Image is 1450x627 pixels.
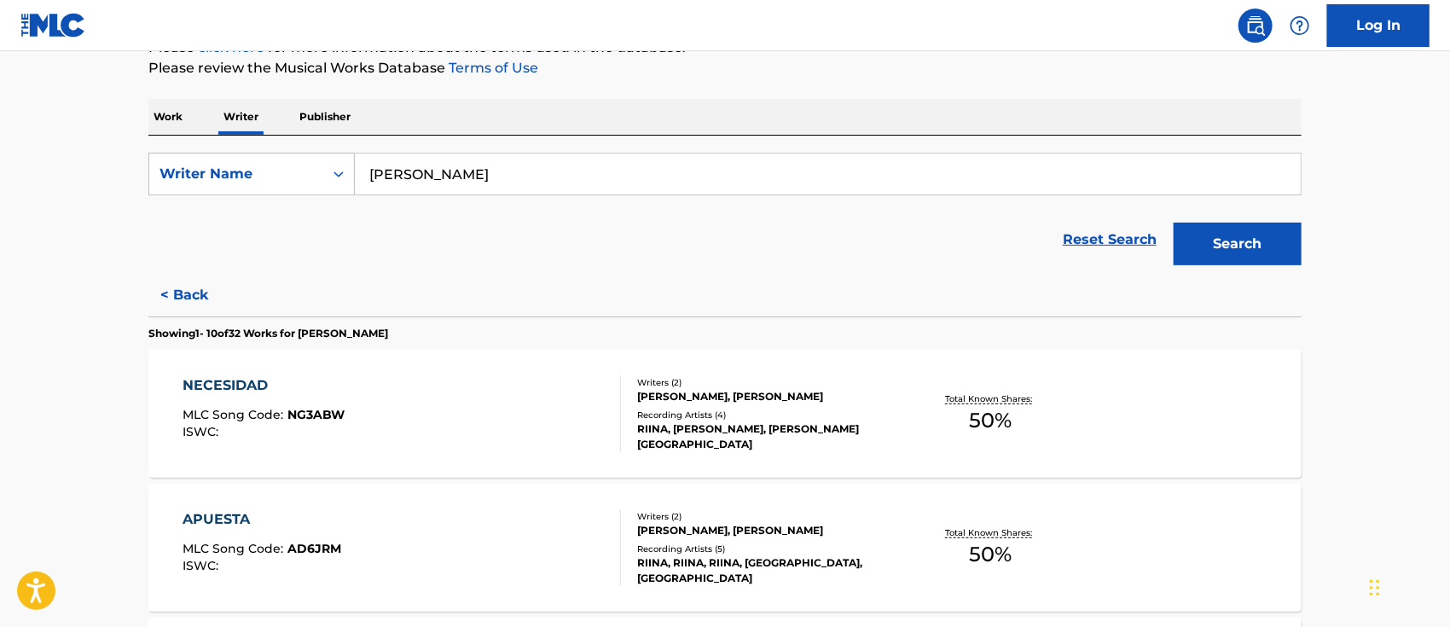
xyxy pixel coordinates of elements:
p: Writer [218,99,264,135]
button: Search [1174,223,1302,265]
p: Total Known Shares: [945,526,1036,539]
div: [PERSON_NAME], [PERSON_NAME] [637,523,895,538]
img: MLC Logo [20,13,86,38]
a: Public Search [1238,9,1273,43]
a: APUESTAMLC Song Code:AD6JRMISWC:Writers (2)[PERSON_NAME], [PERSON_NAME]Recording Artists (5)RIINA... [148,484,1302,612]
p: Publisher [294,99,356,135]
div: [PERSON_NAME], [PERSON_NAME] [637,389,895,404]
span: NG3ABW [288,407,345,422]
img: help [1290,15,1310,36]
button: < Back [148,274,251,316]
span: AD6JRM [288,541,342,556]
span: ISWC : [183,424,223,439]
img: search [1245,15,1266,36]
div: NECESIDAD [183,375,345,396]
p: Showing 1 - 10 of 32 Works for [PERSON_NAME] [148,326,388,341]
a: Log In [1327,4,1430,47]
iframe: Chat Widget [1365,545,1450,627]
span: 50 % [970,539,1012,570]
span: MLC Song Code : [183,407,288,422]
p: Please review the Musical Works Database [148,58,1302,78]
div: Help [1283,9,1317,43]
span: MLC Song Code : [183,541,288,556]
a: Reset Search [1054,221,1165,258]
div: RIINA, RIINA, RIINA, [GEOGRAPHIC_DATA], [GEOGRAPHIC_DATA] [637,555,895,586]
a: Terms of Use [445,60,538,76]
div: RIINA, [PERSON_NAME], [PERSON_NAME][GEOGRAPHIC_DATA] [637,421,895,452]
a: NECESIDADMLC Song Code:NG3ABWISWC:Writers (2)[PERSON_NAME], [PERSON_NAME]Recording Artists (4)RII... [148,350,1302,478]
div: Writers ( 2 ) [637,510,895,523]
p: Work [148,99,188,135]
span: 50 % [970,405,1012,436]
div: Recording Artists ( 4 ) [637,409,895,421]
div: Writer Name [159,164,313,184]
form: Search Form [148,153,1302,274]
span: ISWC : [183,558,223,573]
div: APUESTA [183,509,342,530]
div: Writers ( 2 ) [637,376,895,389]
div: Recording Artists ( 5 ) [637,543,895,555]
div: Drag [1370,562,1380,613]
p: Total Known Shares: [945,392,1036,405]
